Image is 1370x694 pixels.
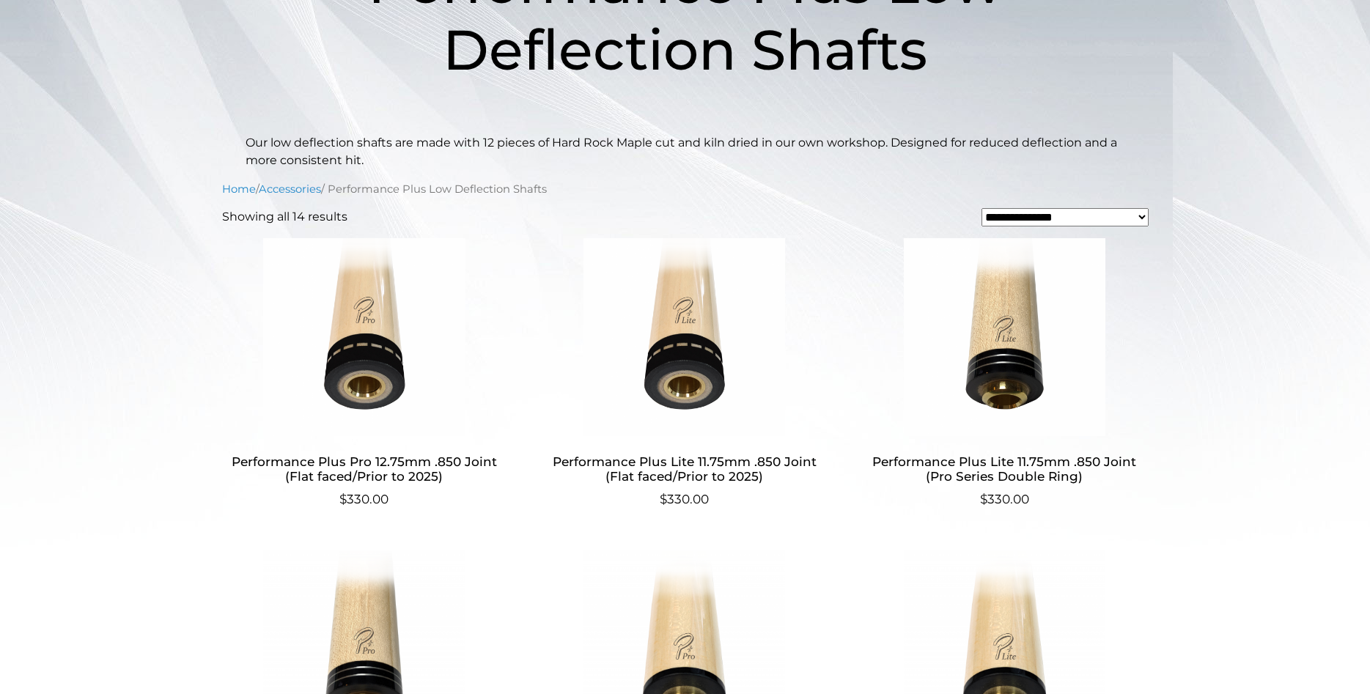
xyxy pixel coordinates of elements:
[339,492,347,506] span: $
[222,448,507,490] h2: Performance Plus Pro 12.75mm .850 Joint (Flat faced/Prior to 2025)
[542,448,827,490] h2: Performance Plus Lite 11.75mm .850 Joint (Flat faced/Prior to 2025)
[222,238,507,509] a: Performance Plus Pro 12.75mm .850 Joint (Flat faced/Prior to 2025) $330.00
[982,208,1149,226] select: Shop order
[222,181,1149,197] nav: Breadcrumb
[862,448,1147,490] h2: Performance Plus Lite 11.75mm .850 Joint (Pro Series Double Ring)
[660,492,667,506] span: $
[222,208,347,226] p: Showing all 14 results
[862,238,1147,509] a: Performance Plus Lite 11.75mm .850 Joint (Pro Series Double Ring) $330.00
[542,238,827,436] img: Performance Plus Lite 11.75mm .850 Joint (Flat faced/Prior to 2025)
[259,182,321,196] a: Accessories
[339,492,388,506] bdi: 330.00
[980,492,1029,506] bdi: 330.00
[542,238,827,509] a: Performance Plus Lite 11.75mm .850 Joint (Flat faced/Prior to 2025) $330.00
[862,238,1147,436] img: Performance Plus Lite 11.75mm .850 Joint (Pro Series Double Ring)
[660,492,709,506] bdi: 330.00
[980,492,987,506] span: $
[246,134,1125,169] p: Our low deflection shafts are made with 12 pieces of Hard Rock Maple cut and kiln dried in our ow...
[222,238,507,436] img: Performance Plus Pro 12.75mm .850 Joint (Flat faced/Prior to 2025)
[222,182,256,196] a: Home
